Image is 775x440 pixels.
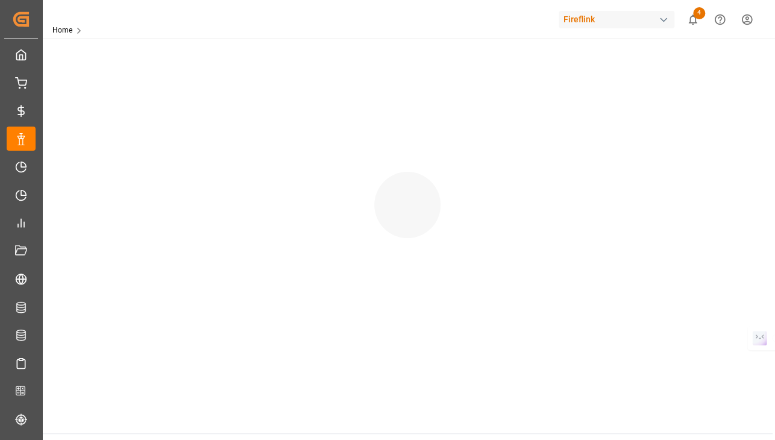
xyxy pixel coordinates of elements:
[559,8,679,31] button: Fireflink
[706,6,733,33] button: Help Center
[52,26,72,34] a: Home
[679,6,706,33] button: show 4 new notifications
[559,11,674,28] div: Fireflink
[693,7,705,19] span: 4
